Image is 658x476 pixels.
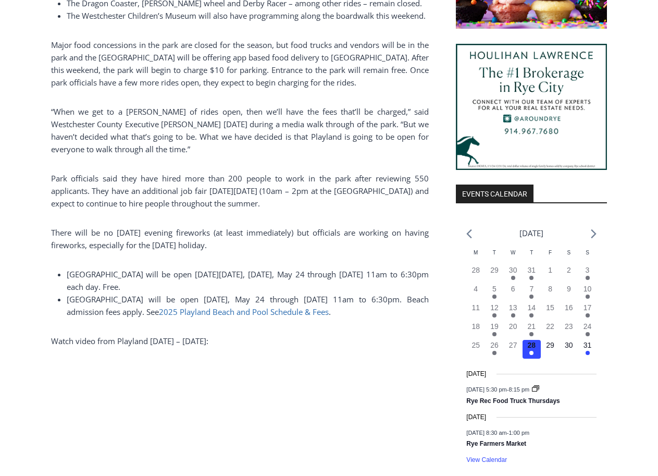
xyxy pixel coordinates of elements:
time: 29 [490,266,499,274]
div: Thursday [523,249,541,265]
time: 18 [471,322,480,331]
time: 3 [586,266,590,274]
button: 22 [541,321,560,340]
button: 5 Has events [485,284,504,302]
button: 13 Has events [504,302,523,321]
button: 14 Has events [523,302,541,321]
button: 11 [466,302,485,321]
time: 23 [565,322,573,331]
time: 26 [490,341,499,349]
time: 15 [546,303,554,312]
time: 4 [474,285,478,293]
button: 12 Has events [485,302,504,321]
button: 21 Has events [523,321,541,340]
button: 29 [485,265,504,284]
span: Intern @ [DOMAIN_NAME] [272,104,483,127]
time: 24 [583,322,592,331]
button: 16 [560,302,578,321]
time: 1 [548,266,552,274]
button: 2 [560,265,578,284]
button: 18 [466,321,485,340]
button: 8 [541,284,560,302]
time: [DATE] [466,369,486,379]
time: 30 [509,266,517,274]
h2: Events Calendar [456,185,533,202]
em: Has events [529,313,533,318]
span: 8:15 pm [508,386,529,393]
a: Rye Rec Food Truck Thursdays [466,397,560,406]
a: Previous month [466,229,472,239]
time: - [466,386,531,393]
time: 20 [509,322,517,331]
em: Has events [492,313,496,318]
time: 7 [529,285,533,293]
span: T [530,250,533,255]
span: T [493,250,496,255]
button: 23 [560,321,578,340]
span: M [474,250,478,255]
a: Intern @ [DOMAIN_NAME] [251,101,505,130]
em: Has events [492,295,496,299]
a: 2025 Playland Beach and Pool Schedule & Fees [159,307,329,317]
time: 16 [565,303,573,312]
button: 20 [504,321,523,340]
span: “When we get to a [PERSON_NAME] of rides open, then we’ll have the fees that’ll be charged,” said... [51,106,429,154]
span: [DATE] 5:30 pm [466,386,506,393]
a: Next month [591,229,597,239]
span: 1:00 pm [508,430,529,436]
time: 14 [528,303,536,312]
em: Has events [586,295,590,299]
div: Saturday [560,249,578,265]
button: 1 [541,265,560,284]
time: 9 [567,285,571,293]
em: Has events [586,351,590,355]
img: Houlihan Lawrence The #1 Brokerage in Rye City [456,44,607,170]
time: [DATE] [466,412,486,422]
button: 4 [466,284,485,302]
button: 15 [541,302,560,321]
button: 10 Has events [578,284,597,302]
div: "[PERSON_NAME] and I covered the [DATE] Parade, which was a really eye opening experience as I ha... [263,1,492,101]
span: S [586,250,589,255]
time: 13 [509,303,517,312]
button: 30 [560,340,578,359]
p: Watch video from Playland [DATE] – [DATE]: [51,335,429,347]
button: 24 Has events [578,321,597,340]
a: Rye Farmers Market [466,440,526,448]
button: 3 Has events [578,265,597,284]
div: Tuesday [485,249,504,265]
button: 31 Has events [523,265,541,284]
button: 31 Has events [578,340,597,359]
li: [DATE] [519,226,543,240]
time: 31 [583,341,592,349]
time: 17 [583,303,592,312]
button: 25 [466,340,485,359]
span: The Westchester Children’s Museum will also have programming along the boardwalk this weekend. [67,10,426,21]
button: 17 Has events [578,302,597,321]
em: Has events [511,313,515,318]
time: 12 [490,303,499,312]
span: Park officials said they have hired more than 200 people to work in the park after reviewing 550 ... [51,173,429,209]
button: 26 Has events [485,340,504,359]
time: 30 [565,341,573,349]
time: 19 [490,322,499,331]
button: 6 [504,284,523,302]
span: Major food concessions in the park are closed for the season, but food trucks and vendors will be... [51,40,429,88]
time: 31 [528,266,536,274]
button: 28 Has events [523,340,541,359]
span: S [567,250,570,255]
time: - [466,430,529,436]
div: Sunday [578,249,597,265]
time: 5 [492,285,496,293]
em: Has events [586,313,590,318]
time: 21 [528,322,536,331]
span: There will be no [DATE] evening fireworks (at least immediately) but officials are working on hav... [51,227,429,250]
em: Has events [586,332,590,336]
em: Has events [511,276,515,280]
div: Friday [541,249,560,265]
time: 27 [509,341,517,349]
